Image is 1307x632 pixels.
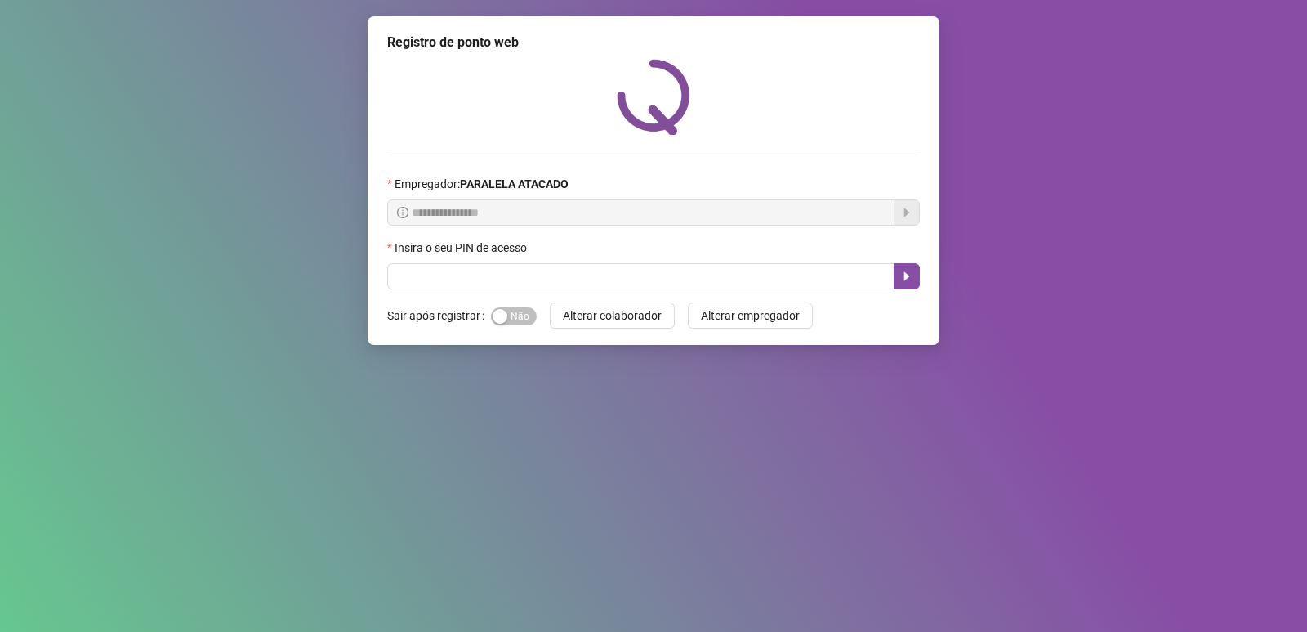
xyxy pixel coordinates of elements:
[563,307,662,325] span: Alterar colaborador
[387,33,920,52] div: Registro de ponto web
[395,175,569,193] span: Empregador :
[617,59,690,135] img: QRPoint
[688,303,813,329] button: Alterar empregador
[387,303,491,329] label: Sair após registrar
[701,307,800,325] span: Alterar empregador
[550,303,675,329] button: Alterar colaborador
[900,270,913,283] span: caret-right
[387,239,538,257] label: Insira o seu PIN de acesso
[460,177,569,190] strong: PARALELA ATACADO
[397,207,408,218] span: info-circle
